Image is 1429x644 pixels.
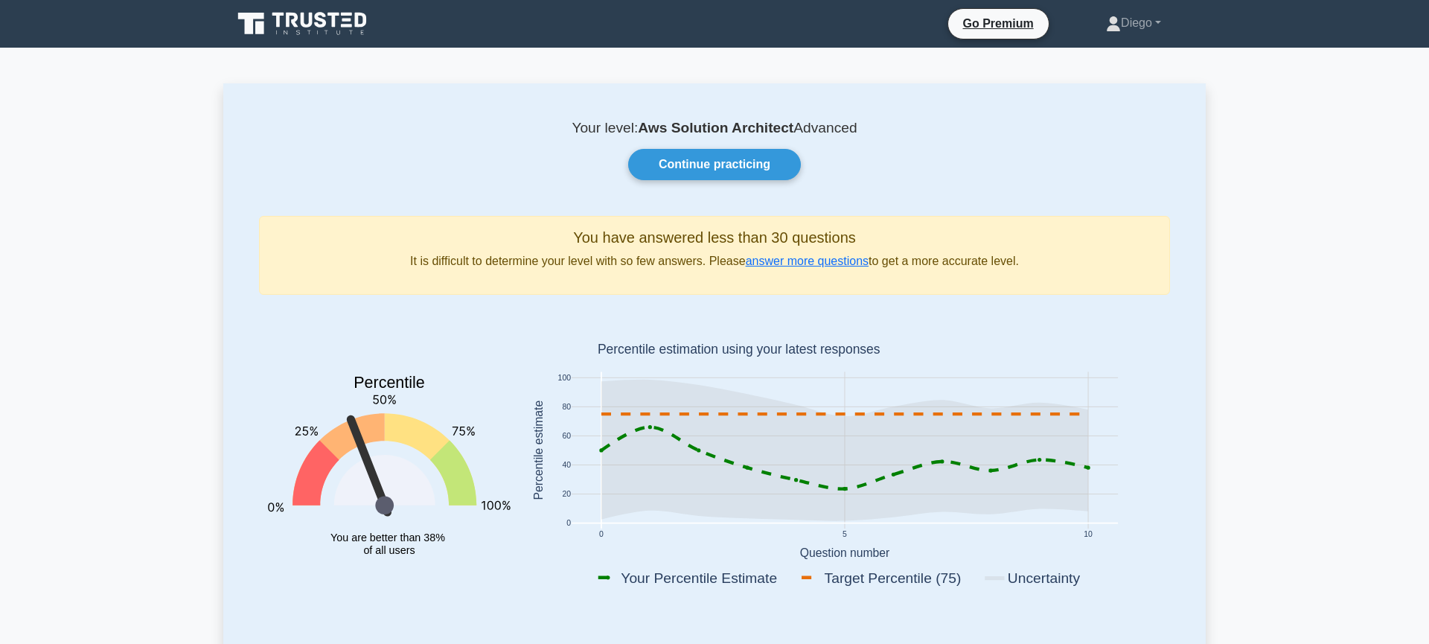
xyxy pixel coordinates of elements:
[562,462,571,470] text: 40
[954,14,1043,33] a: Go Premium
[363,544,415,556] tspan: of all users
[628,149,801,180] a: Continue practicing
[330,532,445,543] tspan: You are better than 38%
[598,342,880,357] text: Percentile estimation using your latest responses
[1070,8,1197,38] a: Diego
[800,546,890,559] text: Question number
[272,229,1157,246] h5: You have answered less than 30 questions
[558,374,572,382] text: 100
[843,531,847,539] text: 5
[566,520,571,528] text: 0
[746,255,869,267] a: answer more questions
[272,252,1157,270] p: It is difficult to determine your level with so few answers. Please to get a more accurate level.
[562,433,571,441] text: 60
[354,374,425,392] text: Percentile
[562,404,571,412] text: 80
[638,120,793,136] b: Aws Solution Architect
[532,401,545,500] text: Percentile estimate
[1084,531,1093,539] text: 10
[562,491,571,499] text: 20
[259,119,1170,137] p: Your level: Advanced
[599,531,604,539] text: 0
